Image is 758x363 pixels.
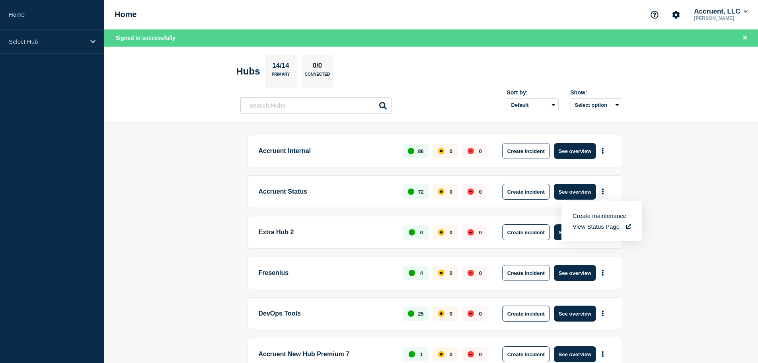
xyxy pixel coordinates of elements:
[598,184,608,199] button: More actions
[479,270,482,276] p: 0
[479,351,482,357] p: 0
[554,143,596,159] button: See overview
[646,6,663,23] button: Support
[573,223,631,230] a: View Status Page
[468,351,474,357] div: down
[571,98,622,111] button: Select option
[507,89,559,96] div: Sort by:
[408,148,414,154] div: up
[450,351,452,357] p: 0
[598,347,608,362] button: More actions
[554,184,596,200] button: See overview
[479,189,482,195] p: 0
[272,72,290,80] p: Primary
[408,188,414,195] div: up
[438,148,444,154] div: affected
[502,346,550,362] button: Create incident
[409,229,415,235] div: up
[479,230,482,235] p: 0
[438,351,444,357] div: affected
[573,212,626,219] button: Create maintenance
[9,38,85,45] p: Select Hub
[409,351,415,357] div: up
[259,306,394,322] p: DevOps Tools
[554,346,596,362] button: See overview
[740,33,750,43] button: Close banner
[479,311,482,317] p: 0
[438,188,444,195] div: affected
[450,148,452,154] p: 0
[502,184,550,200] button: Create incident
[409,270,415,276] div: up
[269,62,292,72] p: 14/14
[554,306,596,322] button: See overview
[502,143,550,159] button: Create incident
[236,66,260,77] h2: Hubs
[115,35,175,41] span: Signed in successfully
[692,8,749,16] button: Accruent, LLC
[420,351,423,357] p: 1
[692,16,749,21] p: [PERSON_NAME]
[240,97,392,114] input: Search Hubs
[450,270,452,276] p: 0
[408,310,414,317] div: up
[450,311,452,317] p: 0
[468,188,474,195] div: down
[554,265,596,281] button: See overview
[468,270,474,276] div: down
[468,310,474,317] div: down
[305,72,330,80] p: Connected
[598,144,608,159] button: More actions
[598,306,608,321] button: More actions
[418,148,423,154] p: 86
[502,306,550,322] button: Create incident
[438,270,444,276] div: affected
[259,265,394,281] p: Fresenius
[438,310,444,317] div: affected
[450,230,452,235] p: 0
[468,148,474,154] div: down
[571,89,622,96] div: Show:
[668,6,684,23] button: Account settings
[450,189,452,195] p: 0
[598,266,608,281] button: More actions
[418,311,423,317] p: 25
[115,10,137,19] h1: Home
[507,98,559,111] select: Sort by
[468,229,474,235] div: down
[259,184,394,200] p: Accruent Status
[420,230,423,235] p: 0
[259,346,394,362] p: Accruent New Hub Premium 7
[438,229,444,235] div: affected
[259,143,394,159] p: Accruent Internal
[502,224,550,240] button: Create incident
[310,62,325,72] p: 0/0
[259,224,394,240] p: Extra Hub 2
[418,189,423,195] p: 72
[554,224,596,240] button: See overview
[420,270,423,276] p: 4
[479,148,482,154] p: 0
[502,265,550,281] button: Create incident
